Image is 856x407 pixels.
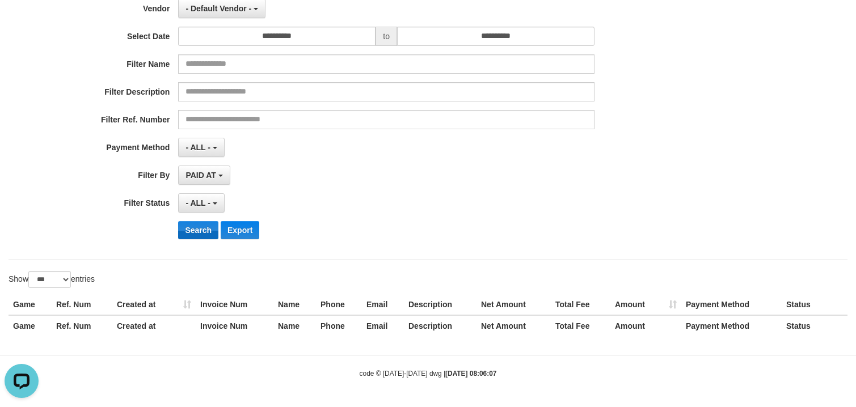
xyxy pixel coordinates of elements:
[9,271,95,288] label: Show entries
[178,166,230,185] button: PAID AT
[360,370,497,378] small: code © [DATE]-[DATE] dwg |
[316,294,362,315] th: Phone
[477,294,551,315] th: Net Amount
[782,315,847,336] th: Status
[681,294,782,315] th: Payment Method
[477,315,551,336] th: Net Amount
[9,294,52,315] th: Game
[9,315,52,336] th: Game
[316,315,362,336] th: Phone
[551,315,610,336] th: Total Fee
[551,294,610,315] th: Total Fee
[178,138,224,157] button: - ALL -
[185,171,216,180] span: PAID AT
[112,294,196,315] th: Created at
[273,315,316,336] th: Name
[52,315,112,336] th: Ref. Num
[178,221,218,239] button: Search
[196,294,273,315] th: Invoice Num
[185,4,251,13] span: - Default Vendor -
[362,315,404,336] th: Email
[445,370,496,378] strong: [DATE] 08:06:07
[221,221,259,239] button: Export
[404,315,477,336] th: Description
[196,315,273,336] th: Invoice Num
[185,143,210,152] span: - ALL -
[362,294,404,315] th: Email
[376,27,397,46] span: to
[273,294,316,315] th: Name
[112,315,196,336] th: Created at
[5,5,39,39] button: Open LiveChat chat widget
[610,294,681,315] th: Amount
[681,315,782,336] th: Payment Method
[28,271,71,288] select: Showentries
[185,198,210,207] span: - ALL -
[610,315,681,336] th: Amount
[404,294,477,315] th: Description
[782,294,847,315] th: Status
[52,294,112,315] th: Ref. Num
[178,193,224,213] button: - ALL -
